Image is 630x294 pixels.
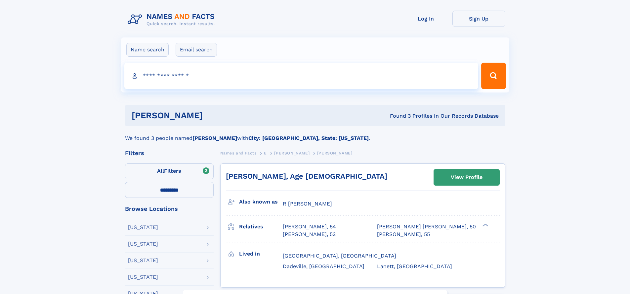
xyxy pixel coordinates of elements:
[283,263,364,269] span: Dadeville, [GEOGRAPHIC_DATA]
[274,149,310,157] a: [PERSON_NAME]
[283,201,332,207] span: R [PERSON_NAME]
[434,169,499,185] a: View Profile
[451,170,483,185] div: View Profile
[283,223,336,230] a: [PERSON_NAME], 54
[125,150,214,156] div: Filters
[126,43,169,57] label: Name search
[481,223,489,227] div: ❯
[264,151,267,155] span: E
[239,196,283,207] h3: Also known as
[317,151,353,155] span: [PERSON_NAME]
[377,263,452,269] span: Lanett, [GEOGRAPHIC_DATA]
[452,11,505,27] a: Sign Up
[283,231,336,238] a: [PERSON_NAME], 52
[283,253,396,259] span: [GEOGRAPHIC_DATA], [GEOGRAPHIC_DATA]
[248,135,369,141] b: City: [GEOGRAPHIC_DATA], State: [US_STATE]
[377,223,476,230] a: [PERSON_NAME] [PERSON_NAME], 50
[264,149,267,157] a: E
[128,274,158,280] div: [US_STATE]
[125,206,214,212] div: Browse Locations
[132,111,296,120] h1: [PERSON_NAME]
[296,112,499,120] div: Found 3 Profiles In Our Records Database
[124,63,479,89] input: search input
[239,221,283,232] h3: Relatives
[481,63,506,89] button: Search Button
[125,126,505,142] div: We found 3 people named with .
[226,172,387,180] a: [PERSON_NAME], Age [DEMOGRAPHIC_DATA]
[239,248,283,260] h3: Lived in
[399,11,452,27] a: Log In
[128,225,158,230] div: [US_STATE]
[220,149,257,157] a: Names and Facts
[176,43,217,57] label: Email search
[274,151,310,155] span: [PERSON_NAME]
[377,231,430,238] a: [PERSON_NAME], 55
[125,163,214,179] label: Filters
[157,168,164,174] span: All
[128,241,158,247] div: [US_STATE]
[128,258,158,263] div: [US_STATE]
[192,135,237,141] b: [PERSON_NAME]
[125,11,220,29] img: Logo Names and Facts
